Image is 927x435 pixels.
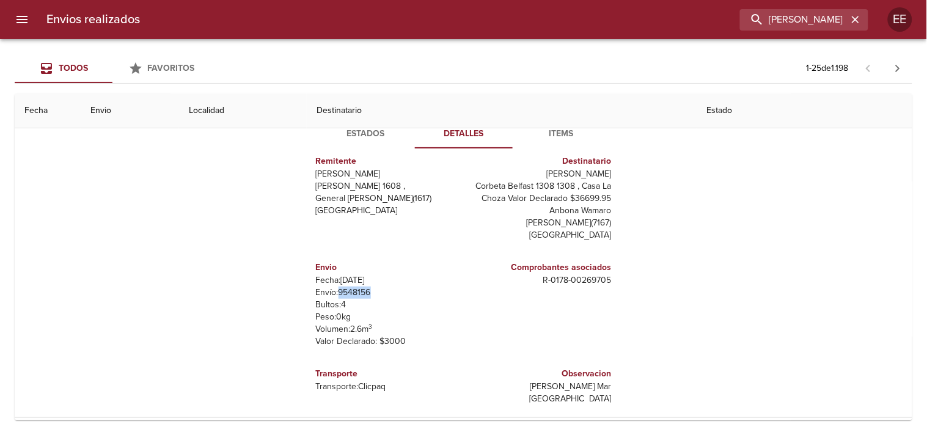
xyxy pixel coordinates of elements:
[316,335,459,348] p: Valor Declarado: $ 3000
[807,62,849,75] p: 1 - 25 de 1.198
[59,63,88,73] span: Todos
[316,323,459,335] p: Volumen: 2.6 m
[316,274,459,287] p: Fecha: [DATE]
[469,180,612,217] p: Corbeta Belfast 1308 1308 , Casa La Choza Valor Declarado $36699.95 Anbona Wamaro
[316,261,459,274] h6: Envio
[883,54,912,83] span: Pagina siguiente
[854,62,883,74] span: Pagina anterior
[46,10,140,29] h6: Envios realizados
[469,261,612,274] h6: Comprobantes asociados
[316,311,459,323] p: Peso: 0 kg
[316,381,459,393] p: Transporte: Clicpaq
[317,119,610,148] div: Tabs detalle de guia
[369,323,373,331] sup: 3
[7,5,37,34] button: menu
[179,93,307,128] th: Localidad
[81,93,179,128] th: Envio
[15,93,81,128] th: Fecha
[469,229,612,241] p: [GEOGRAPHIC_DATA]
[469,367,612,381] h6: Observacion
[15,54,210,83] div: Tabs Envios
[316,180,459,192] p: [PERSON_NAME] 1608 ,
[697,93,912,128] th: Estado
[469,381,612,405] p: [PERSON_NAME] Mar [GEOGRAPHIC_DATA]
[888,7,912,32] div: Abrir información de usuario
[316,287,459,299] p: Envío: 9548156
[469,274,612,287] p: R - 0178 - 00269705
[316,192,459,205] p: General [PERSON_NAME] ( 1617 )
[520,126,603,142] span: Items
[316,299,459,311] p: Bultos: 4
[324,126,408,142] span: Estados
[316,168,459,180] p: [PERSON_NAME]
[316,155,459,168] h6: Remitente
[422,126,505,142] span: Detalles
[469,217,612,229] p: [PERSON_NAME] ( 7167 )
[316,205,459,217] p: [GEOGRAPHIC_DATA]
[307,93,697,128] th: Destinatario
[469,155,612,168] h6: Destinatario
[888,7,912,32] div: EE
[469,168,612,180] p: [PERSON_NAME]
[148,63,195,73] span: Favoritos
[316,367,459,381] h6: Transporte
[740,9,848,31] input: buscar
